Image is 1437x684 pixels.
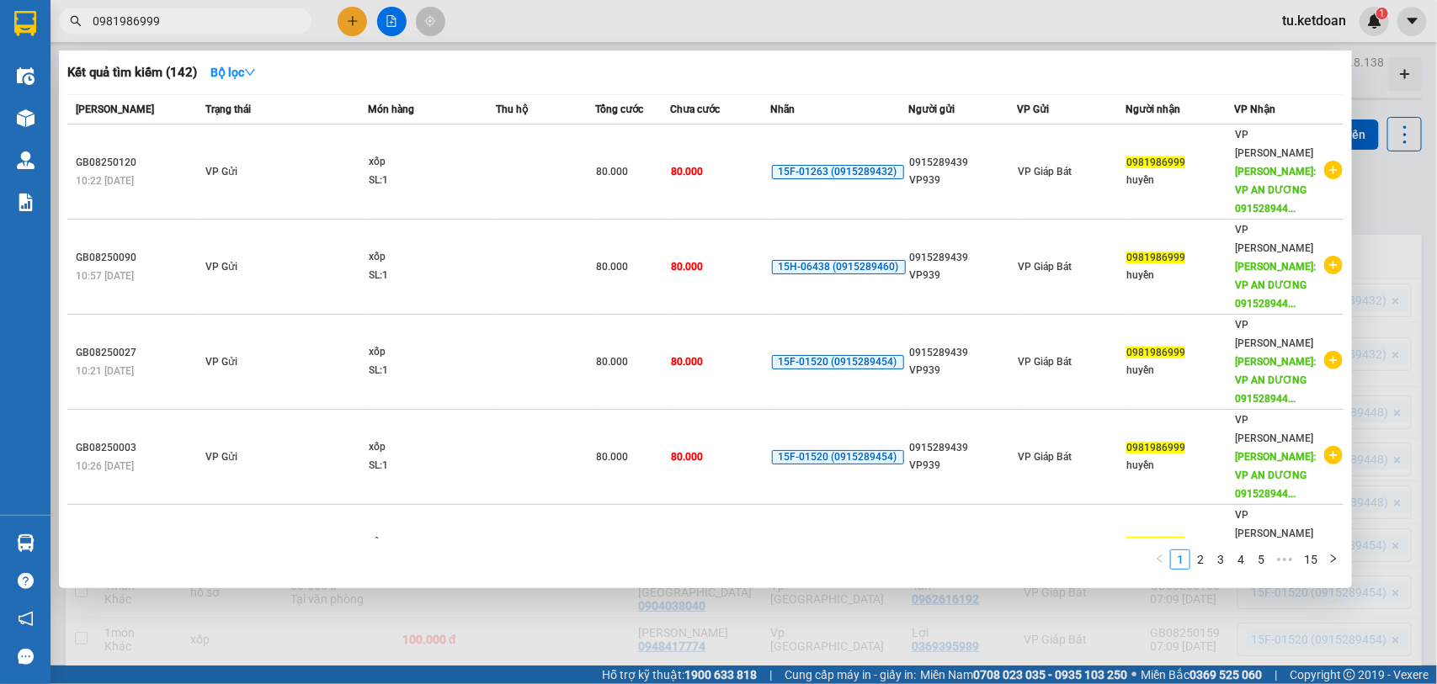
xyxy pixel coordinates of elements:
[369,267,495,285] div: SL: 1
[596,356,628,368] span: 80.000
[1019,356,1072,368] span: VP Giáp Bát
[1170,549,1190,570] li: 1
[1235,509,1313,539] span: VP [PERSON_NAME]
[771,103,796,115] span: Nhãn
[496,103,528,115] span: Thu hộ
[1232,550,1250,569] a: 4
[772,165,904,180] span: 15F-01263 (0915289432)
[910,439,1017,457] div: 0915289439
[76,175,134,187] span: 10:22 [DATE]
[1235,356,1316,405] span: [PERSON_NAME]: VP AN DƯƠNG 091528944...
[8,54,45,114] img: logo
[1019,451,1072,463] span: VP Giáp Bát
[1324,256,1343,274] span: plus-circle
[1150,549,1170,570] button: left
[18,649,34,665] span: message
[1234,103,1275,115] span: VP Nhận
[1323,549,1344,570] li: Next Page
[1126,537,1185,549] span: 0981986999
[1018,103,1050,115] span: VP Gửi
[76,365,134,377] span: 10:21 [DATE]
[67,64,197,82] h3: Kết quả tìm kiếm ( 142 )
[1231,549,1251,570] li: 4
[1126,172,1233,189] div: huyền
[17,67,35,85] img: warehouse-icon
[76,249,200,267] div: GB08250090
[1211,549,1231,570] li: 3
[59,9,145,31] span: Kết Đoàn
[205,356,237,368] span: VP Gửi
[1171,550,1190,569] a: 1
[772,450,904,465] span: 15F-01520 (0915289454)
[1235,166,1316,215] span: [PERSON_NAME]: VP AN DƯƠNG 091528944...
[672,356,704,368] span: 80.000
[1298,549,1323,570] li: 15
[672,261,704,273] span: 80.000
[76,534,200,552] div: GB07250298
[1126,156,1185,168] span: 0981986999
[1251,549,1271,570] li: 5
[910,154,1017,172] div: 0915289439
[369,362,495,380] div: SL: 1
[244,66,256,78] span: down
[1235,414,1313,444] span: VP [PERSON_NAME]
[910,534,1017,552] div: 0915289439
[17,151,35,169] img: warehouse-icon
[1324,446,1343,464] span: plus-circle
[1299,550,1323,569] a: 15
[158,84,244,102] span: GB08250120
[1211,550,1230,569] a: 3
[210,66,256,79] strong: Bộ lọc
[1328,554,1339,564] span: right
[76,460,134,472] span: 10:26 [DATE]
[205,103,251,115] span: Trạng thái
[910,172,1017,189] div: VP939
[369,457,495,475] div: SL: 1
[18,573,34,589] span: question-circle
[1126,252,1185,263] span: 0981986999
[1150,549,1170,570] li: Previous Page
[57,34,147,74] span: Số 939 Giải Phóng (Đối diện Ga Giáp Bát)
[1252,550,1270,569] a: 5
[1235,261,1316,310] span: [PERSON_NAME]: VP AN DƯƠNG 091528944...
[1155,554,1165,564] span: left
[1126,267,1233,284] div: huyền
[18,611,34,627] span: notification
[1126,457,1233,475] div: huyền
[369,172,495,190] div: SL: 1
[1271,549,1298,570] li: Next 5 Pages
[76,344,200,362] div: GB08250027
[910,457,1017,475] div: VP939
[17,534,35,552] img: warehouse-icon
[205,261,237,273] span: VP Gửi
[76,439,200,457] div: GB08250003
[1235,129,1313,159] span: VP [PERSON_NAME]
[672,451,704,463] span: 80.000
[672,166,704,178] span: 80.000
[772,355,904,370] span: 15F-01520 (0915289454)
[93,12,291,30] input: Tìm tên, số ĐT hoặc mã đơn
[369,248,495,267] div: xốp
[60,123,145,159] strong: PHIẾU GỬI HÀNG
[369,533,495,552] div: xốp
[1235,319,1313,349] span: VP [PERSON_NAME]
[369,343,495,362] div: xốp
[1324,161,1343,179] span: plus-circle
[76,154,200,172] div: GB08250120
[17,194,35,211] img: solution-icon
[910,267,1017,284] div: VP939
[1324,351,1343,369] span: plus-circle
[71,93,135,119] span: 15F-01263 (0915289432)
[910,344,1017,362] div: 0915289439
[369,438,495,457] div: xốp
[1019,166,1072,178] span: VP Giáp Bát
[76,270,134,282] span: 10:57 [DATE]
[595,103,643,115] span: Tổng cước
[1126,103,1180,115] span: Người nhận
[368,103,414,115] span: Món hàng
[205,451,237,463] span: VP Gửi
[910,249,1017,267] div: 0915289439
[1235,224,1313,254] span: VP [PERSON_NAME]
[909,103,955,115] span: Người gửi
[1126,347,1185,358] span: 0981986999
